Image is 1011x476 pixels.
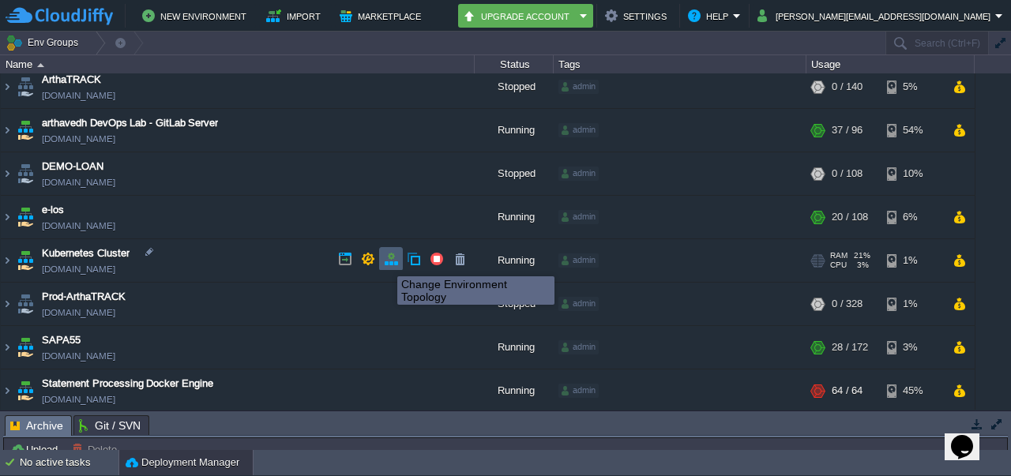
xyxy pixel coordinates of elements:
[42,245,130,261] a: Kubernetes Cluster
[832,152,863,195] div: 0 / 108
[1,369,13,412] img: AMDAwAAAACH5BAEAAAAALAAAAAABAAEAAAICRAEAOw==
[887,152,938,195] div: 10%
[14,66,36,108] img: AMDAwAAAACH5BAEAAAAALAAAAAABAAEAAAICRAEAOw==
[1,66,13,108] img: AMDAwAAAACH5BAEAAAAALAAAAAABAAEAAAICRAEAOw==
[830,251,848,260] span: RAM
[6,32,84,54] button: Env Groups
[42,218,115,234] a: [DOMAIN_NAME]
[832,326,868,369] div: 28 / 172
[475,326,554,369] div: Running
[475,369,554,412] div: Running
[10,442,62,456] button: Upload
[558,210,599,224] div: admin
[2,55,474,73] div: Name
[475,152,554,195] div: Stopped
[887,109,938,152] div: 54%
[605,6,671,25] button: Settings
[558,384,599,398] div: admin
[42,159,103,174] a: DEMO-LOAN
[1,239,13,282] img: AMDAwAAAACH5BAEAAAAALAAAAAABAAEAAAICRAEAOw==
[558,80,599,94] div: admin
[475,55,553,73] div: Status
[887,239,938,282] div: 1%
[475,66,554,108] div: Stopped
[558,123,599,137] div: admin
[757,6,995,25] button: [PERSON_NAME][EMAIL_ADDRESS][DOMAIN_NAME]
[42,131,115,147] a: [DOMAIN_NAME]
[887,369,938,412] div: 45%
[14,109,36,152] img: AMDAwAAAACH5BAEAAAAALAAAAAABAAEAAAICRAEAOw==
[475,239,554,282] div: Running
[832,66,863,108] div: 0 / 140
[42,289,126,305] a: Prod-ArthaTRACK
[42,305,115,320] a: [DOMAIN_NAME]
[554,55,806,73] div: Tags
[401,278,551,303] div: Change Environment Topology
[42,392,115,407] a: [DOMAIN_NAME]
[42,332,81,348] a: SAPA55
[42,202,64,218] a: e-los
[42,261,115,277] a: [DOMAIN_NAME]
[6,6,113,26] img: CloudJiffy
[72,442,122,456] button: Delete
[558,340,599,354] div: admin
[854,251,870,260] span: 21%
[14,239,36,282] img: AMDAwAAAACH5BAEAAAAALAAAAAABAAEAAAICRAEAOw==
[887,66,938,108] div: 5%
[10,416,63,436] span: Archive
[14,369,36,412] img: AMDAwAAAACH5BAEAAAAALAAAAAABAAEAAAICRAEAOw==
[126,455,239,470] button: Deployment Manager
[1,109,13,152] img: AMDAwAAAACH5BAEAAAAALAAAAAABAAEAAAICRAEAOw==
[832,369,863,412] div: 64 / 64
[142,6,251,25] button: New Environment
[830,260,847,270] span: CPU
[887,283,938,325] div: 1%
[463,6,575,25] button: Upgrade Account
[1,283,13,325] img: AMDAwAAAACH5BAEAAAAALAAAAAABAAEAAAICRAEAOw==
[14,283,36,325] img: AMDAwAAAACH5BAEAAAAALAAAAAABAAEAAAICRAEAOw==
[475,109,554,152] div: Running
[42,88,115,103] a: [DOMAIN_NAME]
[807,55,974,73] div: Usage
[42,72,101,88] a: ArthaTRACK
[1,196,13,238] img: AMDAwAAAACH5BAEAAAAALAAAAAABAAEAAAICRAEAOw==
[688,6,733,25] button: Help
[1,326,13,369] img: AMDAwAAAACH5BAEAAAAALAAAAAABAAEAAAICRAEAOw==
[42,174,115,190] a: [DOMAIN_NAME]
[832,283,863,325] div: 0 / 328
[42,376,213,392] a: Statement Processing Docker Engine
[1,152,13,195] img: AMDAwAAAACH5BAEAAAAALAAAAAABAAEAAAICRAEAOw==
[42,115,218,131] a: arthavedh DevOps Lab - GitLab Server
[558,167,599,181] div: admin
[945,413,995,460] iframe: chat widget
[340,6,426,25] button: Marketplace
[853,260,869,270] span: 3%
[558,253,599,268] div: admin
[832,109,863,152] div: 37 / 96
[14,326,36,369] img: AMDAwAAAACH5BAEAAAAALAAAAAABAAEAAAICRAEAOw==
[832,196,868,238] div: 20 / 108
[475,196,554,238] div: Running
[887,326,938,369] div: 3%
[266,6,325,25] button: Import
[14,196,36,238] img: AMDAwAAAACH5BAEAAAAALAAAAAABAAEAAAICRAEAOw==
[14,152,36,195] img: AMDAwAAAACH5BAEAAAAALAAAAAABAAEAAAICRAEAOw==
[37,63,44,67] img: AMDAwAAAACH5BAEAAAAALAAAAAABAAEAAAICRAEAOw==
[42,348,115,364] a: [DOMAIN_NAME]
[887,196,938,238] div: 6%
[558,297,599,311] div: admin
[79,416,141,435] span: Git / SVN
[20,450,118,475] div: No active tasks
